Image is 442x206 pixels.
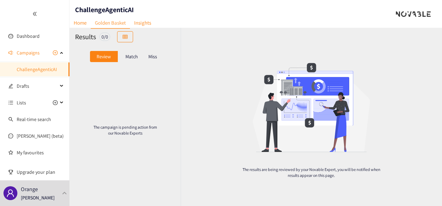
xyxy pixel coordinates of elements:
[148,54,157,59] p: Miss
[17,46,40,60] span: Campaigns
[17,165,64,179] span: Upgrade your plan
[17,33,40,39] a: Dashboard
[99,33,110,41] div: 0 / 0
[17,66,57,72] a: ChallengeAgenticAI
[92,124,158,136] p: The campaign is pending action from our Novable Experts
[407,173,442,206] div: Widget de chat
[21,185,38,194] p: Orange
[97,54,111,59] p: Review
[53,100,58,105] span: plus-circle
[17,133,64,139] a: [PERSON_NAME] (beta)
[8,50,13,55] span: sound
[8,170,13,174] span: trophy
[17,116,51,122] a: Real-time search
[91,17,130,29] a: Golden Basket
[75,32,96,42] h2: Results
[6,189,15,197] span: user
[21,194,55,201] p: [PERSON_NAME]
[17,162,58,176] span: Resources
[123,34,128,40] span: table
[17,146,64,160] a: My favourites
[8,100,13,105] span: unordered-list
[69,17,91,28] a: Home
[32,11,37,16] span: double-left
[17,79,58,93] span: Drafts
[75,5,134,15] h1: ChallengeAgenticAI
[117,31,133,42] button: table
[130,17,155,28] a: Insights
[53,50,58,55] span: plus-circle
[125,54,138,59] p: Match
[17,96,26,110] span: Lists
[407,173,442,206] iframe: Chat Widget
[8,84,13,88] span: edit
[237,166,385,178] p: The results are being reviewed by your Novable Expert, you will be notified when results appear o...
